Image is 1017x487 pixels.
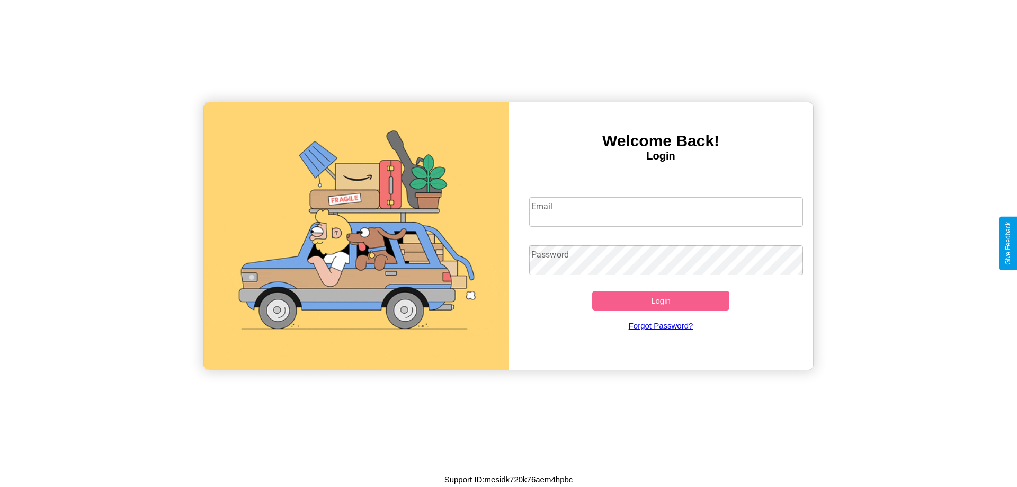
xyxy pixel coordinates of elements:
[508,150,813,162] h4: Login
[204,102,508,370] img: gif
[592,291,729,311] button: Login
[524,311,798,341] a: Forgot Password?
[508,132,813,150] h3: Welcome Back!
[1004,222,1012,265] div: Give Feedback
[444,472,573,486] p: Support ID: mesidk720k76aem4hpbc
